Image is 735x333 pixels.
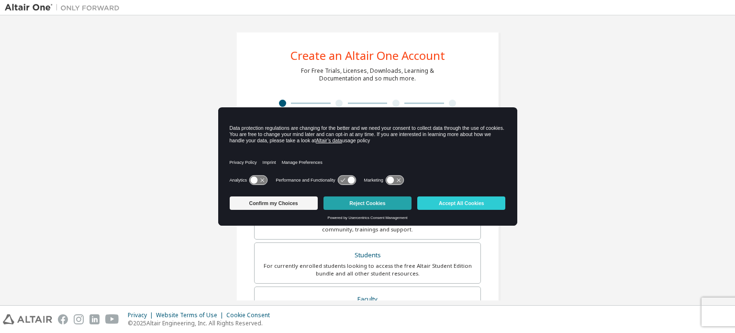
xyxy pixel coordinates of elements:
[301,67,434,82] div: For Free Trials, Licenses, Downloads, Learning & Documentation and so much more.
[5,3,124,12] img: Altair One
[105,314,119,324] img: youtube.svg
[89,314,100,324] img: linkedin.svg
[74,314,84,324] img: instagram.svg
[58,314,68,324] img: facebook.svg
[260,249,475,262] div: Students
[226,311,276,319] div: Cookie Consent
[260,262,475,277] div: For currently enrolled students looking to access the free Altair Student Edition bundle and all ...
[128,319,276,327] p: © 2025 Altair Engineering, Inc. All Rights Reserved.
[3,314,52,324] img: altair_logo.svg
[260,293,475,306] div: Faculty
[156,311,226,319] div: Website Terms of Use
[128,311,156,319] div: Privacy
[290,50,445,61] div: Create an Altair One Account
